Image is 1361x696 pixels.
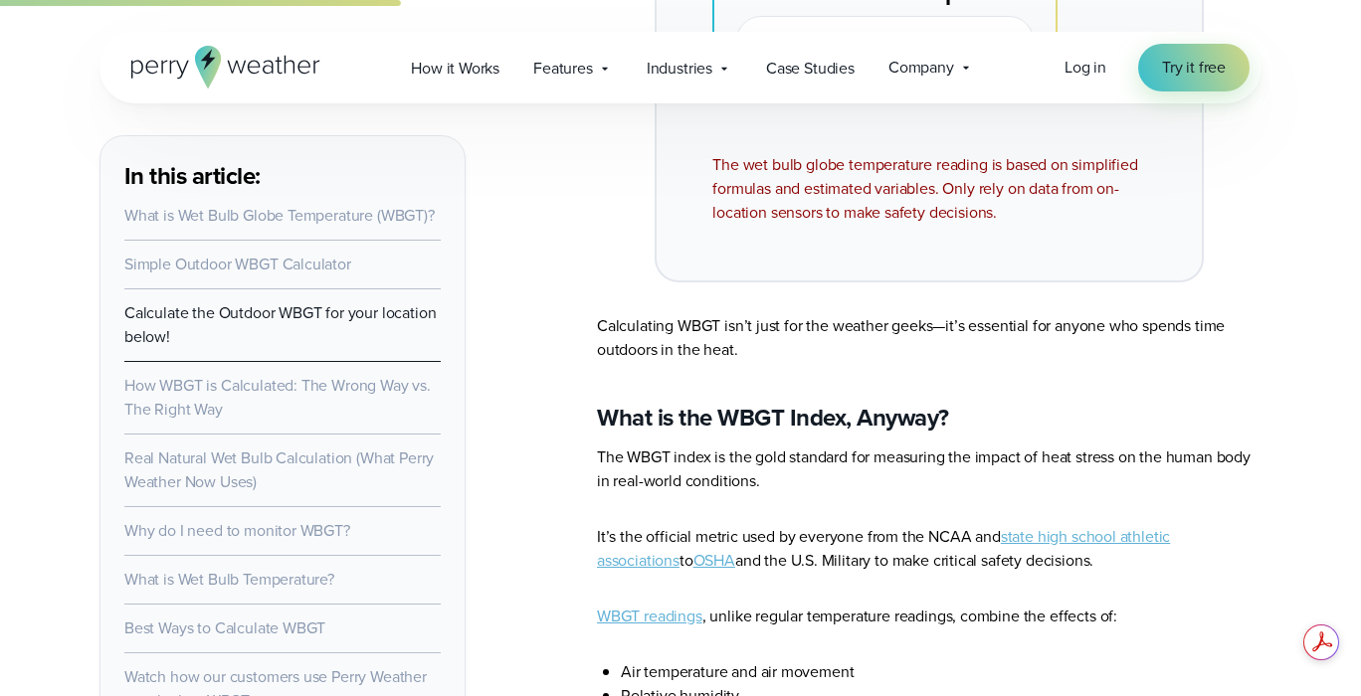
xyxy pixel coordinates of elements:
a: Try it free [1138,44,1250,91]
span: Log in [1065,56,1106,79]
span: How it Works [411,57,499,81]
p: Calculating WBGT isn’t just for the weather geeks—it’s essential for anyone who spends time outdo... [597,314,1262,362]
li: Air temperature and air movement [621,660,1262,684]
span: Case Studies [766,57,855,81]
a: Why do I need to monitor WBGT? [124,519,350,542]
div: The wet bulb globe temperature reading is based on simplified formulas and estimated variables. O... [712,153,1145,225]
p: The WBGT index is the gold standard for measuring the impact of heat stress on the human body in ... [597,445,1262,493]
a: OSHA [693,549,735,572]
a: How WBGT is Calculated: The Wrong Way vs. The Right Way [124,374,431,421]
p: , unlike regular temperature readings, combine the effects of: [597,605,1262,628]
a: What is Wet Bulb Temperature? [124,568,334,591]
a: Log in [1065,56,1106,80]
h3: In this article: [124,160,441,192]
a: Calculate the Outdoor WBGT for your location below! [124,301,436,348]
a: What is Wet Bulb Globe Temperature (WBGT)? [124,204,435,227]
span: Company [888,56,954,80]
h3: What is the WBGT Index, Anyway? [597,402,1262,434]
a: state high school athletic associations [597,525,1170,572]
a: Simple Outdoor WBGT Calculator [124,253,351,275]
p: It’s the official metric used by everyone from the NCAA and to and the U.S. Military to make crit... [597,525,1262,573]
a: Real Natural Wet Bulb Calculation (What Perry Weather Now Uses) [124,446,434,493]
a: Best Ways to Calculate WBGT [124,616,325,639]
span: Try it free [1162,56,1226,80]
a: WBGT readings [597,605,702,627]
span: Industries [647,57,712,81]
span: Features [533,57,593,81]
a: Case Studies [749,48,872,88]
a: How it Works [394,48,516,88]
